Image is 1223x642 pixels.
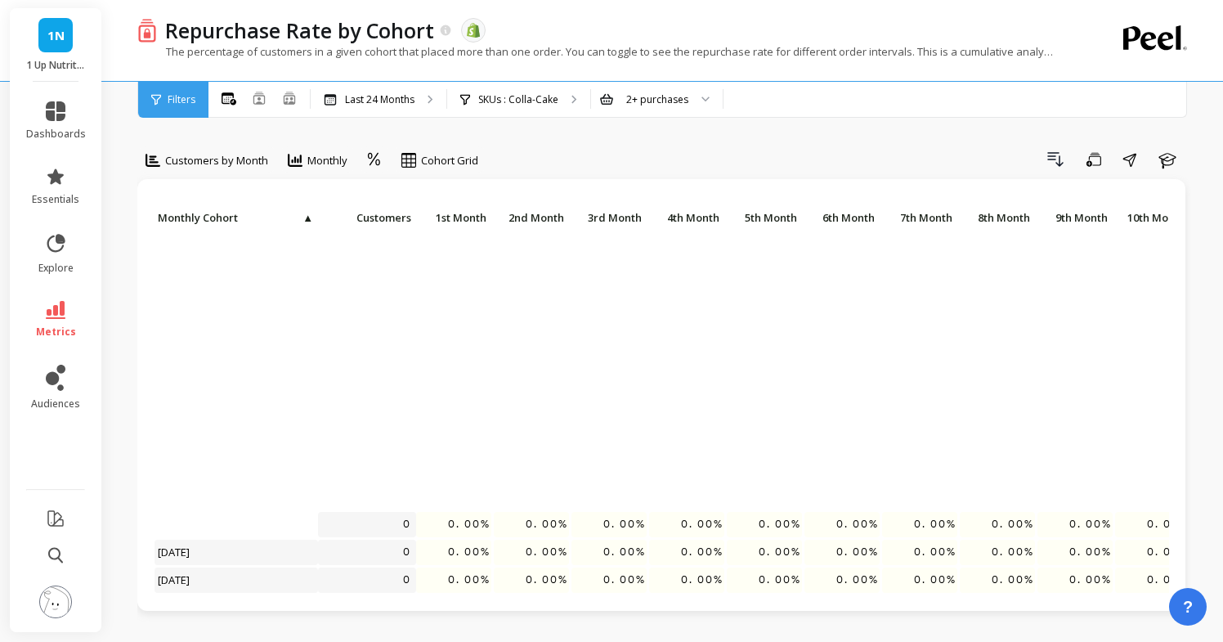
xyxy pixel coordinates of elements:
[988,568,1035,592] span: 0.00%
[445,512,491,536] span: 0.00%
[321,211,411,224] span: Customers
[445,540,491,564] span: 0.00%
[494,206,569,229] p: 2nd Month
[416,206,491,229] p: 1st Month
[168,93,195,106] span: Filters
[1114,206,1192,231] div: Toggle SortBy
[571,206,648,231] div: Toggle SortBy
[522,568,569,592] span: 0.00%
[47,26,65,45] span: 1N
[36,325,76,339] span: metrics
[911,568,957,592] span: 0.00%
[600,540,647,564] span: 0.00%
[833,568,880,592] span: 0.00%
[301,211,313,224] span: ▲
[478,93,558,106] p: SKUs : Colla-Cake
[415,206,493,231] div: Toggle SortBy
[726,206,804,231] div: Toggle SortBy
[317,206,395,231] div: Toggle SortBy
[649,206,724,229] p: 4th Month
[963,211,1030,224] span: 8th Month
[1115,206,1190,229] p: 10th Month
[678,568,724,592] span: 0.00%
[165,16,434,44] p: Repurchase Rate by Cohort
[32,193,79,206] span: essentials
[493,206,571,231] div: Toggle SortBy
[445,568,491,592] span: 0.00%
[575,211,642,224] span: 3rd Month
[155,540,195,564] span: [DATE]
[626,92,688,107] div: 2+ purchases
[155,568,195,592] span: [DATE]
[400,568,416,592] a: 0
[39,586,72,618] img: profile picture
[307,153,347,168] span: Monthly
[988,512,1035,536] span: 0.00%
[38,262,74,275] span: explore
[804,206,880,229] p: 6th Month
[885,211,952,224] span: 7th Month
[31,397,80,411] span: audiences
[1144,540,1190,564] span: 0.00%
[345,93,414,106] p: Last 24 Months
[400,512,416,536] a: 0
[1144,568,1190,592] span: 0.00%
[1066,540,1113,564] span: 0.00%
[421,153,478,168] span: Cohort Grid
[678,512,724,536] span: 0.00%
[1066,512,1113,536] span: 0.00%
[833,540,880,564] span: 0.00%
[755,540,802,564] span: 0.00%
[466,23,481,38] img: api.shopify.svg
[137,18,157,42] img: header icon
[1183,595,1193,618] span: ?
[1144,512,1190,536] span: 0.00%
[882,206,957,229] p: 7th Month
[648,206,726,231] div: Toggle SortBy
[1041,211,1108,224] span: 9th Month
[833,512,880,536] span: 0.00%
[165,153,268,168] span: Customers by Month
[571,206,647,229] p: 3rd Month
[911,512,957,536] span: 0.00%
[154,206,231,231] div: Toggle SortBy
[600,512,647,536] span: 0.00%
[652,211,719,224] span: 4th Month
[730,211,797,224] span: 5th Month
[1066,568,1113,592] span: 0.00%
[881,206,959,231] div: Toggle SortBy
[600,568,647,592] span: 0.00%
[959,206,1037,231] div: Toggle SortBy
[1118,211,1185,224] span: 10th Month
[911,540,957,564] span: 0.00%
[522,540,569,564] span: 0.00%
[960,206,1035,229] p: 8th Month
[988,540,1035,564] span: 0.00%
[155,206,318,229] p: Monthly Cohort
[678,540,724,564] span: 0.00%
[1037,206,1114,231] div: Toggle SortBy
[727,206,802,229] p: 5th Month
[26,59,86,72] p: 1 Up Nutrition
[137,44,1056,59] p: The percentage of customers in a given cohort that placed more than one order. You can toggle to ...
[1037,206,1113,229] p: 9th Month
[755,512,802,536] span: 0.00%
[26,128,86,141] span: dashboards
[804,206,881,231] div: Toggle SortBy
[400,540,416,564] a: 0
[497,211,564,224] span: 2nd Month
[808,211,875,224] span: 6th Month
[522,512,569,536] span: 0.00%
[158,211,301,224] span: Monthly Cohort
[318,206,416,229] p: Customers
[419,211,486,224] span: 1st Month
[1169,588,1207,626] button: ?
[755,568,802,592] span: 0.00%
